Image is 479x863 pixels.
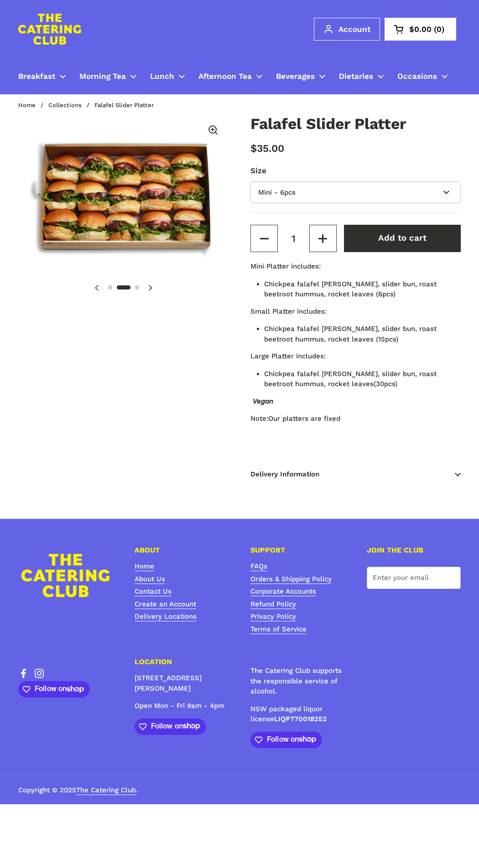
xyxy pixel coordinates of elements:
input: Enter your email [367,567,461,589]
a: Morning Tea [73,66,143,87]
button: Increase quantity [309,225,337,252]
span: Chickpea falafel [PERSON_NAME], slider bun, roast beetroot hummus, rocket leaves [264,370,437,388]
span: $35.00 [250,142,284,154]
span: Our platters are fixed [268,414,340,423]
p: [STREET_ADDRESS][PERSON_NAME] [135,673,229,693]
span: Delivery Information [250,460,461,488]
label: Size [250,165,461,176]
a: Account [314,18,380,41]
strong: LIQP770018252 [274,715,327,723]
span: Morning Tea [79,72,126,82]
span: Occasions [397,72,437,82]
a: Breakfast [11,66,73,87]
h4: LOCATION [135,658,229,666]
span: 0 [432,26,447,33]
p: NSW packaged liquor license [250,704,345,724]
a: Dietaries [332,66,390,87]
b: Small Platter includes: [250,307,327,315]
button: Decrease quantity [250,225,278,252]
span: Falafel Slider Platter [94,102,154,109]
a: The Catering Club [76,786,136,795]
span: Chickpea falafel [PERSON_NAME], slider bun, roast beetroot hummus, rocket leaves (15pcs) [264,325,437,343]
span: / [87,102,89,109]
p: Open Mon - Fri 9am - 4pm [135,701,229,711]
b: Large Platter includes: [250,352,326,360]
span: Beverages [276,72,315,82]
a: Home [135,562,154,571]
span: / [41,102,43,109]
button: Submit [438,567,461,589]
h4: JOIN THE CLUB [367,547,461,554]
a: Create an Account [135,600,196,609]
a: About Us [135,575,165,584]
li: (30pcs) [264,369,461,389]
a: Occasions [390,66,454,87]
nav: breadcrumbs [18,102,163,109]
strong: Vegan [253,397,273,405]
span: Chickpea falafel [PERSON_NAME], slider bun, roast beetroot hummus, rocket leaves (6pcs) [264,280,437,299]
span: Lunch [150,72,174,82]
a: Beverages [269,66,332,87]
b: Mini Platter includes: [250,262,321,270]
span: Dietaries [339,72,373,82]
i: Note: [250,414,268,423]
h4: SUPPORT [250,547,345,554]
a: Terms of Service [250,625,307,634]
a: Contact Us [135,587,172,596]
span: Add to cart [378,233,427,243]
p: The Catering Club supports the responsible service of alcohol. [250,666,345,697]
span: Breakfast [18,72,55,82]
a: FAQs [250,562,267,571]
h1: Falafel Slider Platter [250,116,461,132]
span: Afternoon Tea [198,72,252,82]
a: Afternoon Tea [192,66,269,87]
span: Copyright © 2025 . [18,785,138,796]
a: Refund Policy [250,600,296,609]
a: Home [18,102,36,109]
img: Falafel Slider Platter [18,116,229,274]
img: The Catering Club [18,14,81,45]
a: Corporate Accounts [250,587,316,596]
a: Collections [48,102,82,109]
button: Add to cart [344,225,461,252]
a: Orders & Shipping Policy [250,575,332,584]
span: $0.00 [409,26,432,33]
a: Privacy Policy [250,612,296,621]
h4: ABOUT [135,547,229,554]
a: Lunch [143,66,192,87]
a: Delivery Locations [135,612,197,621]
